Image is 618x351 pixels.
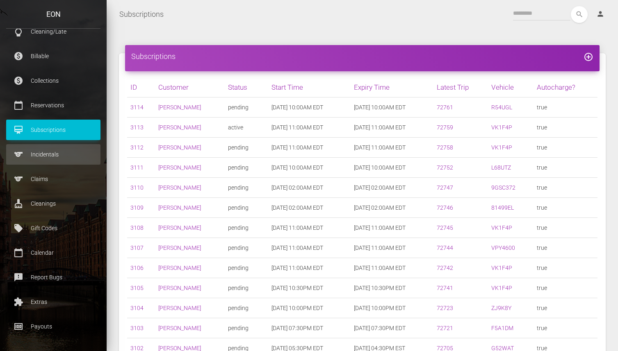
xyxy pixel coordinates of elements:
[437,245,453,251] a: 72744
[590,6,612,23] a: person
[268,118,351,138] td: [DATE] 11:00AM EDT
[437,325,453,331] a: 72721
[130,224,144,231] a: 3108
[437,204,453,211] a: 72746
[130,265,144,271] a: 3106
[491,224,512,231] a: VK1F4P
[268,138,351,158] td: [DATE] 11:00AM EDT
[437,285,453,291] a: 72741
[6,144,100,165] a: sports Incidentals
[12,148,94,161] p: Incidentals
[584,52,593,61] a: add_circle_outline
[534,178,597,198] td: true
[268,258,351,278] td: [DATE] 11:00AM EDT
[351,318,433,338] td: [DATE] 07:30PM EDT
[437,164,453,171] a: 72752
[437,305,453,311] a: 72723
[268,178,351,198] td: [DATE] 02:00AM EDT
[12,173,94,185] p: Claims
[158,265,201,271] a: [PERSON_NAME]
[12,197,94,210] p: Cleanings
[225,218,268,238] td: pending
[225,278,268,298] td: pending
[437,224,453,231] a: 72745
[6,316,100,337] a: money Payouts
[534,138,597,158] td: true
[6,292,100,312] a: extension Extras
[491,325,513,331] a: F5A1DM
[534,238,597,258] td: true
[158,104,201,111] a: [PERSON_NAME]
[534,278,597,298] td: true
[437,265,453,271] a: 72742
[158,184,201,191] a: [PERSON_NAME]
[225,258,268,278] td: pending
[584,52,593,62] i: add_circle_outline
[130,184,144,191] a: 3110
[571,6,588,23] button: search
[268,238,351,258] td: [DATE] 11:00AM EDT
[437,144,453,151] a: 72758
[12,99,94,111] p: Reservations
[491,144,512,151] a: VK1F4P
[351,238,433,258] td: [DATE] 11:00AM EDT
[437,184,453,191] a: 72747
[225,238,268,258] td: pending
[12,222,94,234] p: Gift Codes
[130,305,144,311] a: 3104
[268,278,351,298] td: [DATE] 10:30PM EDT
[225,97,268,118] td: pending
[155,77,225,97] th: Customer
[12,50,94,62] p: Billable
[534,198,597,218] td: true
[491,285,512,291] a: VK1F4P
[351,158,433,178] td: [DATE] 10:00AM EDT
[225,298,268,318] td: pending
[158,164,201,171] a: [PERSON_NAME]
[351,77,433,97] th: Expiry Time
[225,198,268,218] td: pending
[158,204,201,211] a: [PERSON_NAME]
[491,305,511,311] a: ZJ9K8Y
[12,124,94,136] p: Subscriptions
[6,242,100,263] a: calendar_today Calendar
[158,124,201,131] a: [PERSON_NAME]
[351,178,433,198] td: [DATE] 02:00AM EDT
[158,325,201,331] a: [PERSON_NAME]
[491,124,512,131] a: VK1F4P
[225,118,268,138] td: active
[491,245,515,251] a: VPY4600
[130,285,144,291] a: 3105
[130,104,144,111] a: 3114
[351,218,433,238] td: [DATE] 11:00AM EDT
[491,164,511,171] a: L68UTZ
[225,158,268,178] td: pending
[130,144,144,151] a: 3112
[268,198,351,218] td: [DATE] 02:00AM EDT
[268,77,351,97] th: Start Time
[534,218,597,238] td: true
[158,285,201,291] a: [PERSON_NAME]
[12,247,94,259] p: Calendar
[534,318,597,338] td: true
[351,138,433,158] td: [DATE] 11:00AM EDT
[130,245,144,251] a: 3107
[158,224,201,231] a: [PERSON_NAME]
[6,70,100,91] a: paid Collections
[130,204,144,211] a: 3109
[158,305,201,311] a: [PERSON_NAME]
[12,75,94,87] p: Collections
[6,267,100,288] a: feedback Report Bugs
[534,97,597,118] td: true
[491,184,515,191] a: 9GSC372
[491,104,512,111] a: R54UGL
[119,4,164,25] a: Subscriptions
[158,245,201,251] a: [PERSON_NAME]
[351,118,433,138] td: [DATE] 11:00AM EDT
[12,25,94,38] p: Cleaning/Late
[534,118,597,138] td: true
[12,296,94,308] p: Extras
[6,21,100,42] a: watch Cleaning/Late
[6,95,100,115] a: calendar_today Reservations
[12,320,94,333] p: Payouts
